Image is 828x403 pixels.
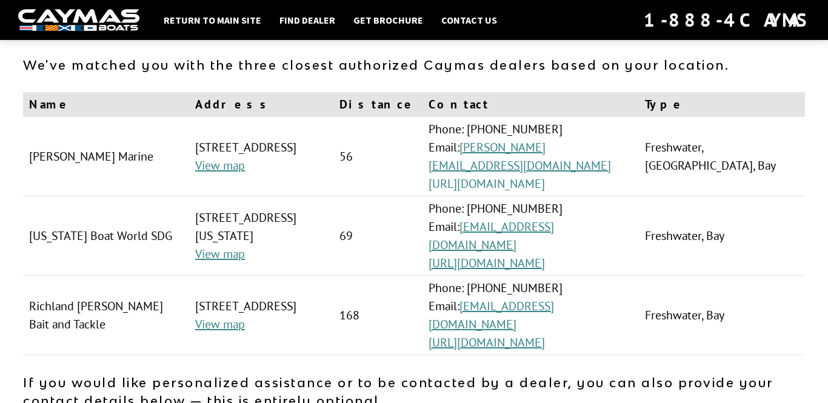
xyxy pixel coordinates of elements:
td: Freshwater, Bay [639,196,805,276]
a: [URL][DOMAIN_NAME] [429,176,545,192]
th: Type [639,92,805,117]
a: [EMAIL_ADDRESS][DOMAIN_NAME] [429,219,554,253]
a: [PERSON_NAME][EMAIL_ADDRESS][DOMAIN_NAME] [429,139,611,173]
td: Richland [PERSON_NAME] Bait and Tackle [23,276,189,355]
td: Phone: [PHONE_NUMBER] Email: [422,276,639,355]
td: Freshwater, Bay [639,276,805,355]
td: [STREET_ADDRESS] [189,117,333,196]
img: white-logo-c9c8dbefe5ff5ceceb0f0178aa75bf4bb51f6bca0971e226c86eb53dfe498488.png [18,9,139,32]
td: Phone: [PHONE_NUMBER] Email: [422,117,639,196]
td: [US_STATE] Boat World SDG [23,196,189,276]
td: [STREET_ADDRESS][US_STATE] [189,196,333,276]
td: 69 [333,196,422,276]
div: 1-888-4CAYMAS [644,7,810,33]
th: Address [189,92,333,117]
td: Phone: [PHONE_NUMBER] Email: [422,196,639,276]
a: View map [195,246,245,262]
a: View map [195,158,245,173]
td: 56 [333,117,422,196]
td: 168 [333,276,422,355]
a: [URL][DOMAIN_NAME] [429,255,545,271]
p: We've matched you with the three closest authorized Caymas dealers based on your location. [23,56,805,74]
th: Distance [333,92,422,117]
th: Name [23,92,189,117]
a: Get Brochure [347,12,429,28]
td: [PERSON_NAME] Marine [23,117,189,196]
th: Contact [422,92,639,117]
a: View map [195,316,245,332]
td: Freshwater, [GEOGRAPHIC_DATA], Bay [639,117,805,196]
a: [EMAIL_ADDRESS][DOMAIN_NAME] [429,298,554,332]
a: [URL][DOMAIN_NAME] [429,335,545,350]
a: Contact Us [435,12,503,28]
td: [STREET_ADDRESS] [189,276,333,355]
a: Find Dealer [273,12,341,28]
a: Return to main site [158,12,267,28]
